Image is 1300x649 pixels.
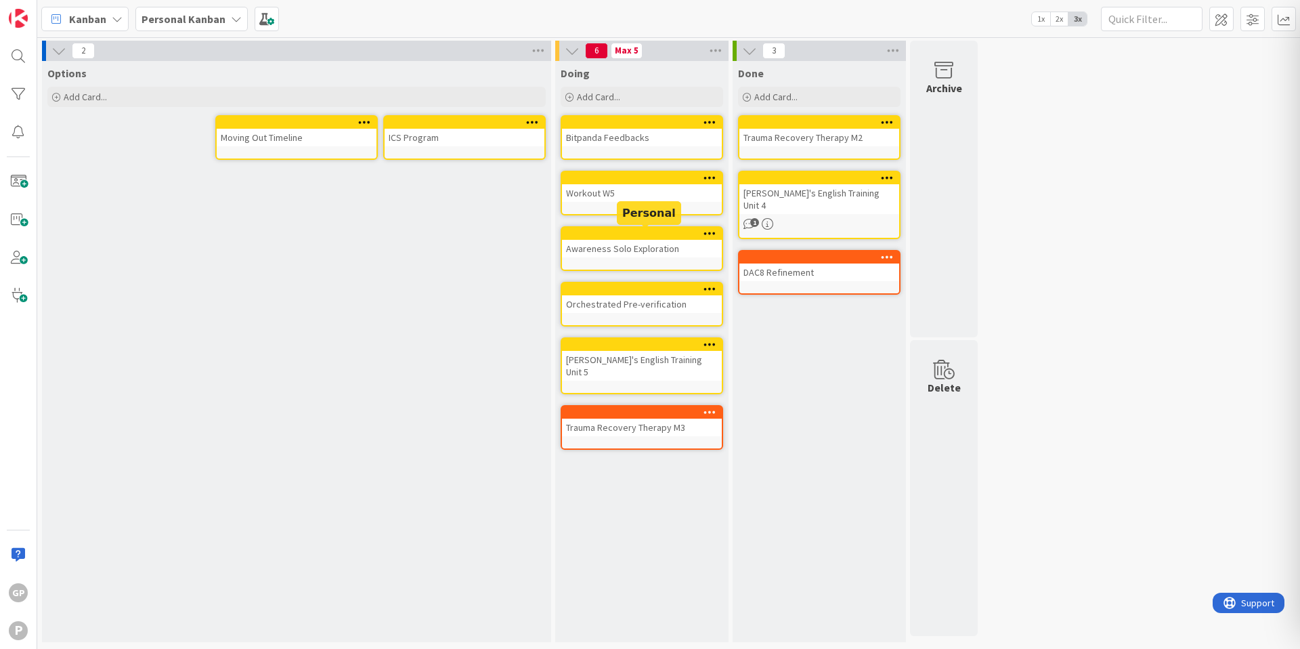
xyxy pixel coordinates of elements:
[28,2,62,18] span: Support
[739,117,899,146] div: Trauma Recovery Therapy M2
[562,419,722,436] div: Trauma Recovery Therapy M3
[72,43,95,59] span: 2
[739,264,899,281] div: DAC8 Refinement
[217,129,376,146] div: Moving Out Timeline
[9,9,28,28] img: Visit kanbanzone.com
[562,172,722,202] div: Workout W5
[562,406,722,436] div: Trauma Recovery Therapy M3
[1032,12,1050,26] span: 1x
[562,240,722,257] div: Awareness Solo Exploration
[622,207,676,219] h5: Personal
[561,66,590,80] span: Doing
[926,80,962,96] div: Archive
[585,43,608,59] span: 6
[562,339,722,381] div: [PERSON_NAME]'s English Training Unit 5
[9,621,28,640] div: P
[739,251,899,281] div: DAC8 Refinement
[562,351,722,381] div: [PERSON_NAME]'s English Training Unit 5
[562,184,722,202] div: Workout W5
[562,129,722,146] div: Bitpanda Feedbacks
[562,228,722,257] div: Awareness Solo Exploration
[1050,12,1068,26] span: 2x
[577,91,620,103] span: Add Card...
[217,117,376,146] div: Moving Out Timeline
[738,66,764,80] span: Done
[562,295,722,313] div: Orchestrated Pre-verification
[1101,7,1202,31] input: Quick Filter...
[562,117,722,146] div: Bitpanda Feedbacks
[385,117,544,146] div: ICS Program
[754,91,798,103] span: Add Card...
[739,184,899,214] div: [PERSON_NAME]'s English Training Unit 4
[385,129,544,146] div: ICS Program
[739,129,899,146] div: Trauma Recovery Therapy M2
[9,583,28,602] div: GP
[739,172,899,214] div: [PERSON_NAME]'s English Training Unit 4
[750,218,759,227] span: 1
[142,12,225,26] b: Personal Kanban
[762,43,785,59] span: 3
[928,379,961,396] div: Delete
[562,283,722,313] div: Orchestrated Pre-verification
[615,47,638,54] div: Max 5
[47,66,87,80] span: Options
[69,11,106,27] span: Kanban
[64,91,107,103] span: Add Card...
[1068,12,1087,26] span: 3x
